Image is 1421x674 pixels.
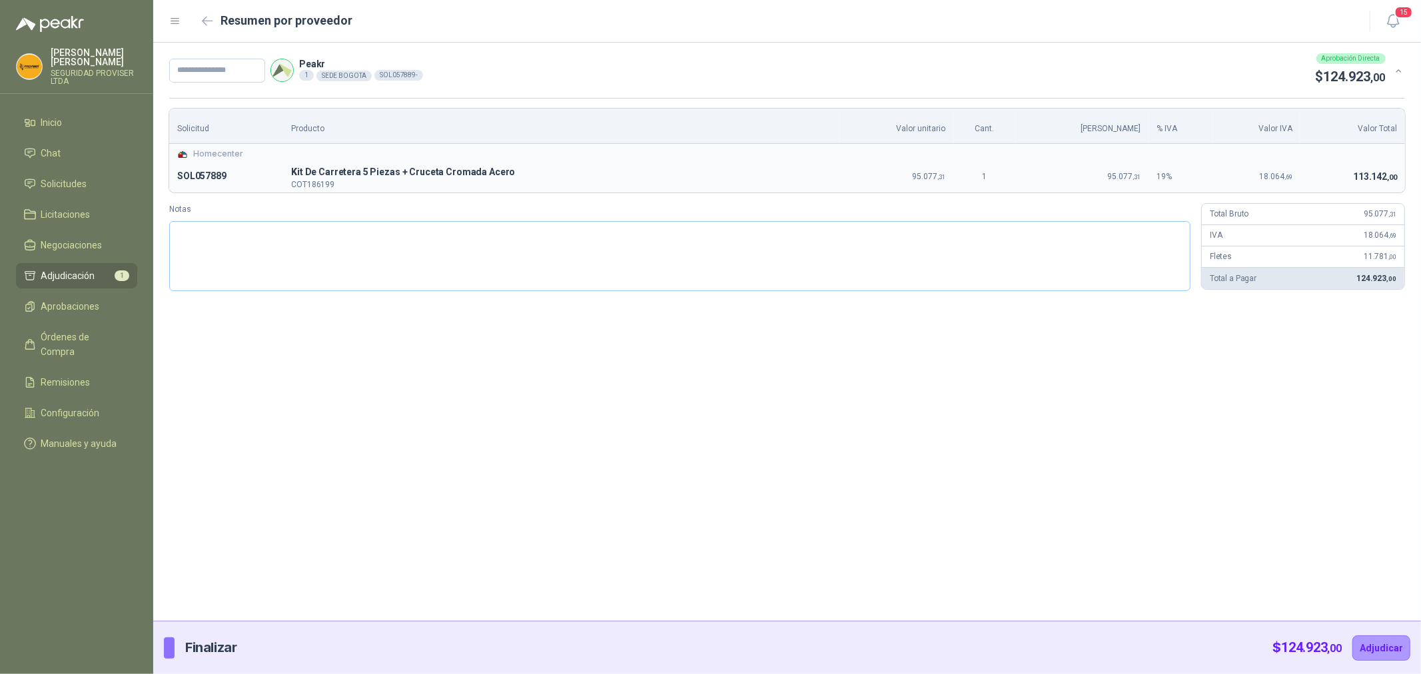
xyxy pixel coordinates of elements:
span: ,00 [1388,253,1396,260]
th: [PERSON_NAME] [1016,109,1149,144]
a: Remisiones [16,370,137,395]
span: ,69 [1388,232,1396,239]
span: 18.064 [1364,230,1396,240]
div: 1 [299,70,314,81]
p: [PERSON_NAME] [PERSON_NAME] [51,48,137,67]
span: 18.064 [1259,172,1292,181]
span: Negociaciones [41,238,103,252]
span: ,00 [1386,275,1396,282]
a: Configuración [16,400,137,426]
a: Inicio [16,110,137,135]
a: Órdenes de Compra [16,324,137,364]
label: Notas [169,203,1190,216]
a: Manuales y ayuda [16,431,137,456]
span: Solicitudes [41,176,87,191]
img: Company Logo [271,59,293,81]
span: 11.781 [1364,252,1396,261]
span: 113.142 [1353,171,1397,182]
span: 15 [1394,6,1413,19]
span: Kit De Carretera 5 Piezas + Cruceta Cromada Acero [291,165,831,180]
th: Valor IVA [1213,109,1300,144]
span: Chat [41,146,61,161]
p: SEGURIDAD PROVISER LTDA [51,69,137,85]
span: Configuración [41,406,100,420]
p: IVA [1210,229,1222,242]
p: K [291,165,831,180]
th: Valor Total [1300,109,1405,144]
td: 1 [954,161,1016,192]
button: 15 [1381,9,1405,33]
span: Remisiones [41,375,91,390]
p: Total Bruto [1210,208,1248,220]
p: $ [1316,67,1386,87]
th: Solicitud [169,109,283,144]
p: SOL057889 [177,168,275,184]
div: SEDE BOGOTA [316,71,372,81]
button: Adjudicar [1352,635,1410,661]
p: COT186199 [291,180,831,188]
a: Chat [16,141,137,166]
th: % IVA [1149,109,1212,144]
th: Cant. [954,109,1016,144]
span: ,00 [1328,642,1342,655]
th: Valor unitario [839,109,954,144]
span: 95.077 [1107,172,1141,181]
span: ,00 [1387,173,1397,182]
th: Producto [283,109,839,144]
span: ,31 [1388,210,1396,218]
span: Adjudicación [41,268,95,283]
span: ,00 [1371,71,1386,84]
img: Company Logo [177,149,188,160]
span: Aprobaciones [41,299,100,314]
a: Aprobaciones [16,294,137,319]
span: 124.923 [1324,69,1386,85]
div: Aprobación Directa [1316,53,1386,64]
a: Solicitudes [16,171,137,196]
span: 124.923 [1281,639,1342,655]
p: Peakr [299,59,423,69]
a: Negociaciones [16,232,137,258]
img: Logo peakr [16,16,84,32]
span: 95.077 [913,172,946,181]
p: Total a Pagar [1210,272,1256,285]
span: 95.077 [1364,209,1396,218]
td: 19 % [1149,161,1212,192]
div: SOL057889 - [374,70,423,81]
span: Licitaciones [41,207,91,222]
span: Órdenes de Compra [41,330,125,359]
span: 124.923 [1356,274,1396,283]
a: Adjudicación1 [16,263,137,288]
span: Inicio [41,115,63,130]
span: ,69 [1284,173,1292,180]
img: Company Logo [17,54,42,79]
span: ,31 [1133,173,1141,180]
span: ,31 [938,173,946,180]
span: 1 [115,270,129,281]
div: Homecenter [177,148,1397,161]
span: Manuales y ayuda [41,436,117,451]
a: Licitaciones [16,202,137,227]
p: Finalizar [185,637,237,658]
p: $ [1273,637,1342,658]
p: Fletes [1210,250,1232,263]
h2: Resumen por proveedor [221,11,353,30]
